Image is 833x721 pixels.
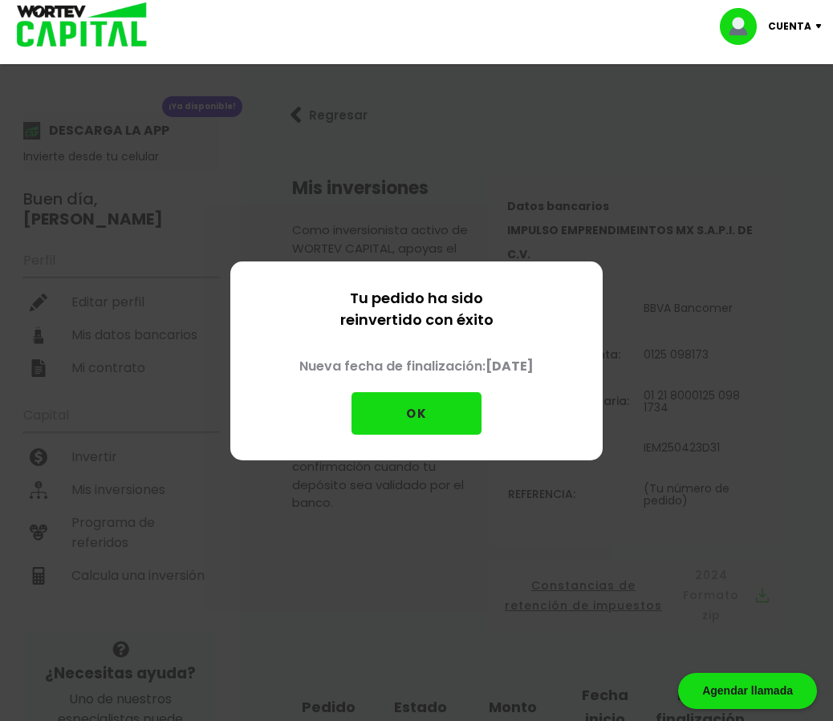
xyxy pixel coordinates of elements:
[283,343,550,392] p: Nueva fecha de finalización:
[720,8,768,45] img: profile-image
[678,673,817,709] div: Agendar llamada
[336,287,497,343] p: Tu pedido ha sido reinvertido con éxito
[811,24,833,29] img: icon-down
[768,14,811,38] p: Cuenta
[351,392,482,435] button: OK
[486,357,534,375] b: [DATE]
